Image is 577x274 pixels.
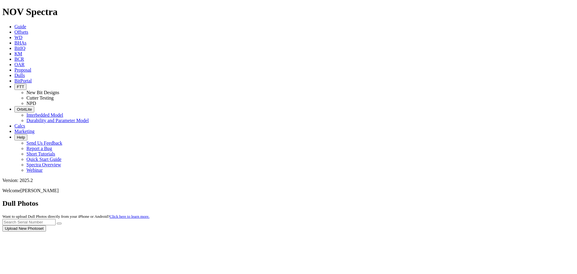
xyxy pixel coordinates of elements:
[14,73,25,78] a: Dulls
[26,151,55,156] a: Short Tutorials
[14,46,25,51] a: BitIQ
[2,178,575,183] div: Version: 2025.2
[26,112,63,118] a: Interbedded Model
[14,35,23,40] a: WD
[2,188,575,193] p: Welcome
[17,107,32,112] span: OrbitLite
[14,51,22,56] a: KM
[14,67,31,72] a: Proposal
[17,85,24,89] span: FTT
[20,188,59,193] span: [PERSON_NAME]
[14,78,32,83] a: BitPortal
[14,29,28,35] a: Offsets
[14,84,26,90] button: FTT
[26,168,43,173] a: Webinar
[14,129,35,134] a: Marketing
[2,199,575,208] h2: Dull Photos
[14,24,26,29] a: Guide
[14,134,27,140] button: Help
[110,214,150,219] a: Click here to learn more.
[26,146,52,151] a: Report a Bug
[17,135,25,140] span: Help
[26,162,61,167] a: Spectra Overview
[14,62,25,67] a: OAR
[26,140,62,146] a: Send Us Feedback
[2,214,149,219] small: Want to upload Dull Photos directly from your iPhone or Android?
[26,118,89,123] a: Durability and Parameter Model
[14,40,26,45] a: BHAs
[26,157,61,162] a: Quick Start Guide
[26,101,36,106] a: NPD
[2,225,46,232] button: Upload New Photoset
[2,219,56,225] input: Search Serial Number
[14,57,24,62] a: BCR
[2,6,575,17] h1: NOV Spectra
[26,95,54,100] a: Cutter Testing
[14,123,25,128] a: Calcs
[26,90,59,95] a: New Bit Designs
[14,106,34,112] button: OrbitLite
